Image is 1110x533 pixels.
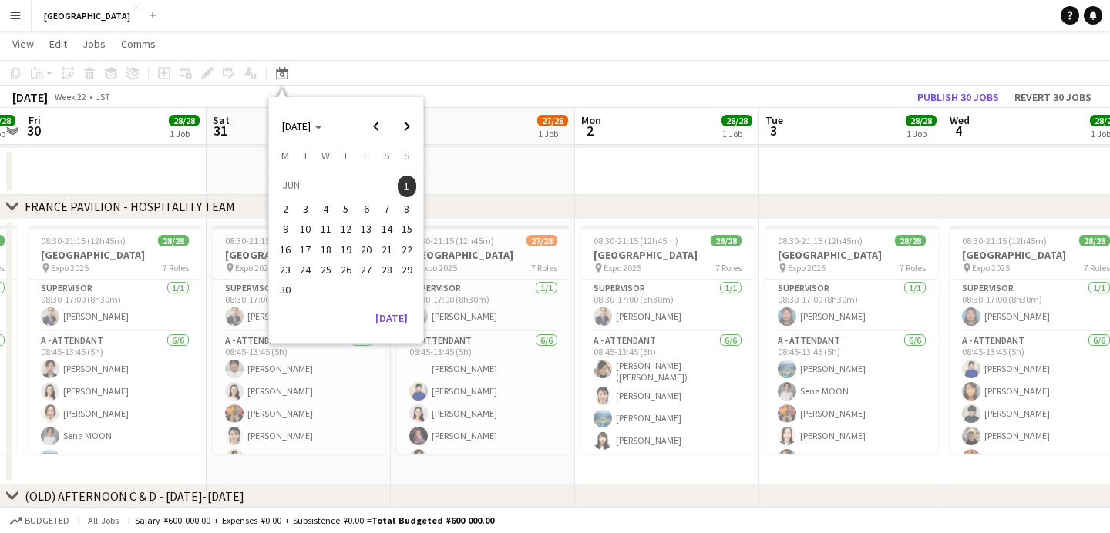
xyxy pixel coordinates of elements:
span: Jobs [82,37,106,51]
div: [DATE] [12,89,48,105]
span: 28/28 [895,235,926,246]
app-card-role: SUPERVISOR1/108:30-17:00 (8h30m)[PERSON_NAME] [397,280,570,332]
span: Total Budgeted ¥600 000.00 [372,515,494,526]
span: M [281,149,289,163]
span: Expo 2025 [604,262,641,273]
button: 06-06-2025 [356,199,376,219]
span: Tue [765,113,783,127]
button: 10-06-2025 [295,219,315,239]
button: Choose month and year [276,112,328,140]
app-job-card: 08:30-21:15 (12h45m)28/28[GEOGRAPHIC_DATA] Expo 20257 RolesSUPERVISOR1/108:30-17:00 (8h30m)[PERSO... [765,226,938,454]
div: JST [96,91,110,102]
span: 15 [398,220,416,239]
span: Edit [49,37,67,51]
span: 26 [337,260,355,279]
span: Expo 2025 [51,262,89,273]
span: Sat [213,113,230,127]
span: 27/28 [537,115,568,126]
button: 13-06-2025 [356,219,376,239]
span: 20 [357,240,375,259]
app-job-card: 08:30-21:15 (12h45m)27/28[GEOGRAPHIC_DATA] Expo 20257 RolesSUPERVISOR1/108:30-17:00 (8h30m)[PERSO... [397,226,570,454]
span: 25 [317,260,335,279]
app-card-role: SUPERVISOR1/108:30-17:00 (8h30m)[PERSON_NAME] [581,280,754,332]
span: [DATE] [282,119,311,133]
button: 11-06-2025 [316,219,336,239]
span: 27 [357,260,375,279]
h3: [GEOGRAPHIC_DATA] [397,248,570,262]
span: 13 [357,220,375,239]
span: 10 [297,220,315,239]
h3: [GEOGRAPHIC_DATA] [765,248,938,262]
span: 08:30-21:15 (12h45m) [225,235,310,246]
app-card-role: A - ATTENDANT6/608:45-13:45 (5h)[PERSON_NAME]([PERSON_NAME])[PERSON_NAME][PERSON_NAME][PERSON_NAME] [581,332,754,501]
span: Wed [950,113,970,127]
button: 16-06-2025 [275,240,295,260]
span: 5 [337,199,355,218]
button: 14-06-2025 [376,219,396,239]
span: 19 [337,240,355,259]
app-job-card: 08:30-21:15 (12h45m)28/28[GEOGRAPHIC_DATA] Expo 20257 RolesSUPERVISOR1/108:30-17:00 (8h30m)[PERSO... [29,226,201,454]
span: 24 [297,260,315,279]
h3: [GEOGRAPHIC_DATA] [213,248,385,262]
span: 08:30-21:15 (12h45m) [778,235,863,246]
button: 28-06-2025 [376,260,396,280]
span: 28/28 [158,235,189,246]
button: [DATE] [369,306,414,330]
span: 6 [357,199,375,218]
span: 28/28 [169,115,200,126]
div: 1 Job [722,128,752,139]
a: Comms [115,34,162,54]
span: 7 [378,199,396,218]
button: 30-06-2025 [275,280,295,300]
span: 28/28 [711,235,742,246]
button: 07-06-2025 [376,199,396,219]
span: 8 [398,199,416,218]
div: 1 Job [906,128,936,139]
app-card-role: A - ATTENDANT6/608:45-13:45 (5h)[PERSON_NAME][PERSON_NAME][PERSON_NAME]Sena MOON[PERSON_NAME] [29,332,201,496]
span: 23 [276,260,294,279]
span: 4 [317,199,335,218]
span: 14 [378,220,396,239]
span: 21 [378,240,396,259]
button: 29-06-2025 [397,260,417,280]
button: Publish 30 jobs [911,87,1005,107]
button: 08-06-2025 [397,199,417,219]
span: 30 [276,280,294,299]
span: 17 [297,240,315,259]
button: 09-06-2025 [275,219,295,239]
span: T [303,149,308,163]
span: 22 [398,240,416,259]
button: 22-06-2025 [397,240,417,260]
button: 02-06-2025 [275,199,295,219]
button: 27-06-2025 [356,260,376,280]
span: 28/28 [906,115,937,126]
span: 30 [26,122,41,139]
div: 08:30-21:15 (12h45m)28/28[GEOGRAPHIC_DATA] Expo 20257 RolesSUPERVISOR1/108:30-17:00 (8h30m)[PERSO... [213,226,385,454]
span: Comms [121,37,156,51]
button: 23-06-2025 [275,260,295,280]
a: Jobs [76,34,112,54]
span: 3 [297,199,315,218]
td: JUN [275,175,397,199]
h3: [GEOGRAPHIC_DATA] [581,248,754,262]
span: 08:30-21:15 (12h45m) [409,235,494,246]
button: 24-06-2025 [295,260,315,280]
button: [GEOGRAPHIC_DATA] [32,1,143,31]
span: W [321,149,330,163]
button: Previous month [361,111,392,142]
span: 18 [317,240,335,259]
span: 9 [276,220,294,239]
button: 03-06-2025 [295,199,315,219]
div: Salary ¥600 000.00 + Expenses ¥0.00 + Subsistence ¥0.00 = [135,515,494,526]
span: 2 [276,199,294,218]
span: S [404,149,410,163]
span: S [384,149,390,163]
span: Week 22 [51,91,89,102]
a: View [6,34,40,54]
span: Mon [581,113,601,127]
app-card-role: A - ATTENDANT6/608:45-13:45 (5h)[PERSON_NAME][PERSON_NAME][PERSON_NAME][PERSON_NAME][PERSON_NAME] [213,332,385,501]
a: Edit [43,34,73,54]
button: 04-06-2025 [316,199,336,219]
